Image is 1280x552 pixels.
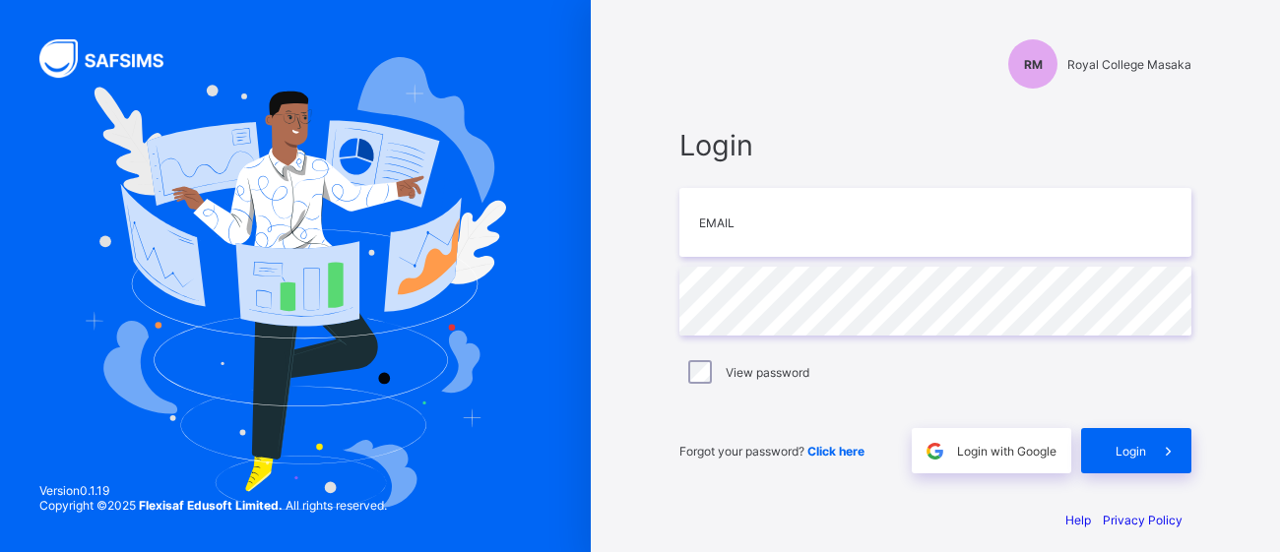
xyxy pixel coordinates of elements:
label: View password [726,365,809,380]
a: Help [1065,513,1091,527]
span: Login [1116,444,1146,459]
span: Login with Google [957,444,1056,459]
span: Version 0.1.19 [39,483,387,498]
span: Login [679,128,1191,162]
span: Forgot your password? [679,444,864,459]
span: Royal College Masaka [1067,57,1191,72]
span: Copyright © 2025 All rights reserved. [39,498,387,513]
a: Privacy Policy [1103,513,1183,527]
img: SAFSIMS Logo [39,39,187,78]
strong: Flexisaf Edusoft Limited. [139,498,283,513]
a: Click here [807,444,864,459]
span: RM [1024,57,1043,72]
img: google.396cfc9801f0270233282035f929180a.svg [924,440,946,462]
img: Hero Image [85,57,506,511]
